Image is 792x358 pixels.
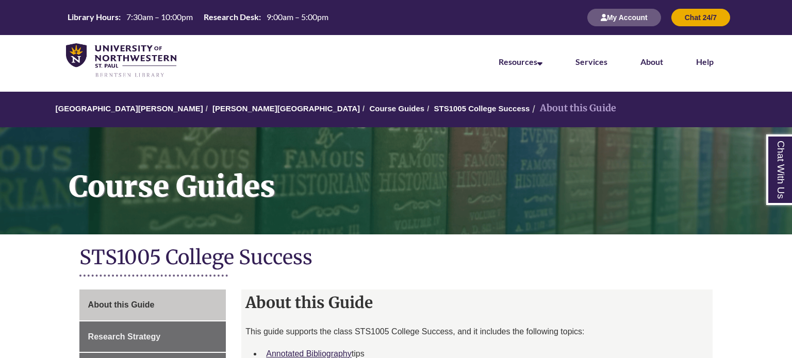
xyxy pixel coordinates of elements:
a: [PERSON_NAME][GEOGRAPHIC_DATA] [212,104,360,113]
span: 9:00am – 5:00pm [267,12,328,22]
a: Chat 24/7 [671,13,730,22]
span: Research Strategy [88,332,161,341]
a: Annotated Bibliography [266,349,351,358]
h2: About this Guide [241,289,713,315]
h1: STS1005 College Success [79,245,713,272]
a: Research Strategy [79,321,226,352]
img: UNWSP Library Logo [66,43,176,78]
a: [GEOGRAPHIC_DATA][PERSON_NAME] [56,104,203,113]
button: My Account [587,9,661,26]
li: About this Guide [530,101,616,116]
a: Hours Today [63,11,333,24]
a: About this Guide [79,289,226,320]
th: Library Hours: [63,11,122,23]
table: Hours Today [63,11,333,23]
h1: Course Guides [58,127,792,221]
a: Resources [499,57,542,66]
a: Course Guides [369,104,424,113]
p: This guide supports the class STS1005 College Success, and it includes the following topics: [245,326,708,338]
a: My Account [587,13,661,22]
span: About this Guide [88,300,155,309]
a: STS1005 College Success [434,104,530,113]
th: Research Desk: [200,11,262,23]
a: About [640,57,663,66]
a: Services [575,57,607,66]
span: 7:30am – 10:00pm [126,12,193,22]
a: Help [696,57,714,66]
button: Chat 24/7 [671,9,730,26]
